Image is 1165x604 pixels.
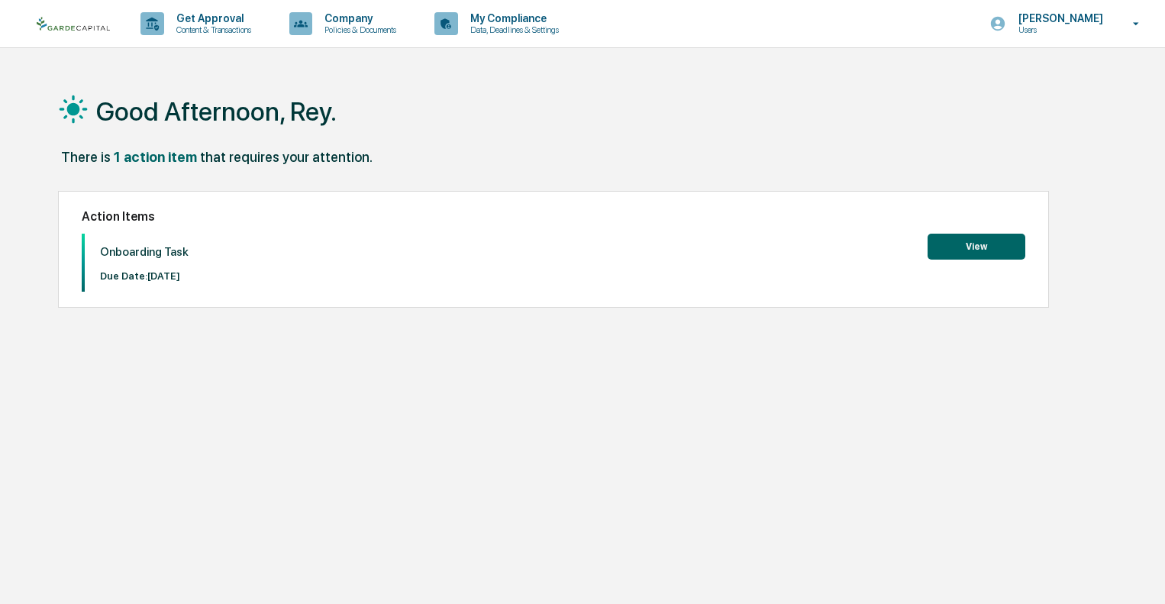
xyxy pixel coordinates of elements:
p: Get Approval [164,12,259,24]
p: Onboarding Task [100,245,189,259]
p: My Compliance [458,12,566,24]
p: Policies & Documents [312,24,404,35]
p: Data, Deadlines & Settings [458,24,566,35]
h2: Action Items [82,209,1025,224]
p: Users [1006,24,1111,35]
h1: Good Afternoon, Rey. [96,96,337,127]
div: that requires your attention. [200,149,373,165]
div: 1 action item [114,149,197,165]
a: View [928,238,1025,253]
p: Due Date: [DATE] [100,270,189,282]
div: There is [61,149,111,165]
p: Content & Transactions [164,24,259,35]
p: [PERSON_NAME] [1006,12,1111,24]
button: View [928,234,1025,260]
img: logo [37,17,110,31]
p: Company [312,12,404,24]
